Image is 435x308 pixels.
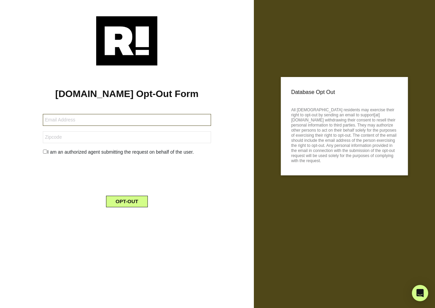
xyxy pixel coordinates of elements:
p: Database Opt Out [291,87,398,97]
p: All [DEMOGRAPHIC_DATA] residents may exercise their right to opt-out by sending an email to suppo... [291,105,398,163]
div: I am an authorized agent submitting the request on behalf of the user. [38,149,216,156]
h1: [DOMAIN_NAME] Opt-Out Form [10,88,244,100]
input: Email Address [43,114,211,126]
input: Zipcode [43,131,211,143]
div: Open Intercom Messenger [412,285,428,301]
button: OPT-OUT [106,196,148,207]
img: Retention.com [96,16,157,65]
iframe: reCAPTCHA [75,161,178,188]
